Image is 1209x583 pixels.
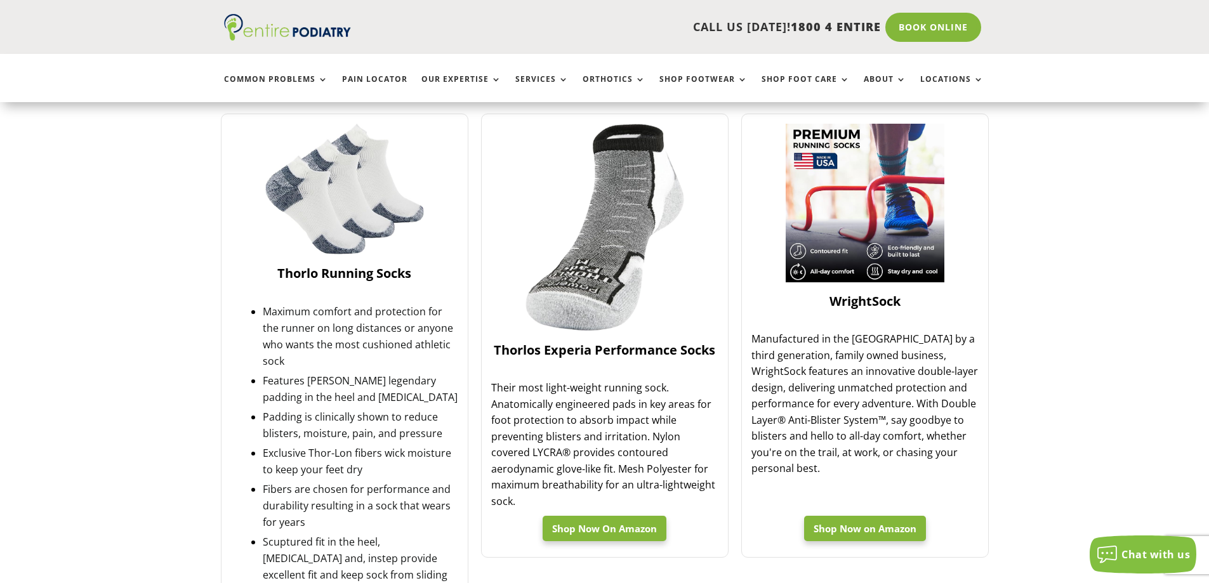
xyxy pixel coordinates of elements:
[762,75,850,102] a: Shop Foot Care
[224,30,351,43] a: Entire Podiatry
[263,374,458,404] span: Features [PERSON_NAME] legendary padding in the heel and [MEDICAL_DATA]
[583,75,645,102] a: Orthotics
[491,380,718,509] p: Their most light-weight running sock. Anatomically engineered pads in key areas for foot protecti...
[263,305,453,368] span: Maximum comfort and protection for the runner on long distances or anyone who wants the most cush...
[400,19,881,36] p: CALL US [DATE]!
[885,13,981,42] a: Book Online
[491,342,718,374] a: Thorlos Experia Performance Socks
[263,410,442,440] span: Padding is clinically shown to reduce blisters, moisture, pain, and pressure
[265,124,424,254] img: Thorlo Running Socks
[791,19,881,34] span: 1800 4 ENTIRE
[920,75,984,102] a: Locations
[224,75,328,102] a: Common Problems
[751,293,979,325] a: WrightSock
[751,331,979,487] p: Manufactured in the [GEOGRAPHIC_DATA] by a third generation, family owned business, WrightSock fe...
[515,75,569,102] a: Services
[786,124,944,282] img: WrightSock
[263,446,451,476] span: Exclusive Thor-Lon fibers wick moisture to keep your feet dry
[659,75,748,102] a: Shop Footwear
[231,265,458,297] a: Thorlo Running Socks
[263,535,447,582] span: Scuptured fit in the heel, [MEDICAL_DATA] and, instep provide excellent fit and keep sock from sl...
[1090,535,1196,573] button: Chat with us
[421,75,501,102] a: Our Expertise
[864,75,906,102] a: About
[525,124,684,331] img: Thorlos Experia Performance Socks
[263,482,451,529] span: Fibers are chosen for performance and durability resulting in a sock that wears for years
[224,14,351,41] img: logo (1)
[804,516,926,541] a: Shop Now on Amazon
[1121,547,1190,561] span: Chat with us
[543,516,666,541] a: Shop Now On Amazon
[342,75,407,102] a: Pain Locator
